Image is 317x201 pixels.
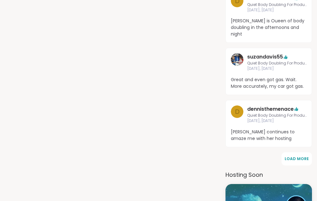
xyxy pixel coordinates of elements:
span: Load More [285,156,309,161]
h3: Hosting Soon [225,170,312,179]
span: Quiet Body Doubling For Productivity - [DATE] [247,113,307,118]
span: d [235,107,240,116]
span: [PERSON_NAME] continues to amaze me with her hosting [231,129,307,142]
a: d [231,105,243,124]
span: Quiet Body Doubling For Productivity - [DATE] [247,61,307,66]
span: [PERSON_NAME] is Oueen of body doubling in the afternoons and night [231,18,307,37]
a: suzandavis55 [231,53,243,71]
span: [DATE], [DATE] [247,118,307,124]
a: dennisthemenace [247,105,294,113]
a: suzandavis55 [247,53,283,61]
span: Quiet Body Doubling For Productivity - [DATE] [247,2,307,8]
span: Great and even got gas. Wait. More accurately, my car got gas. [231,76,307,90]
span: [DATE], [DATE] [247,8,307,13]
button: Load More [281,152,312,165]
span: [DATE], [DATE] [247,66,307,71]
img: suzandavis55 [231,53,243,66]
